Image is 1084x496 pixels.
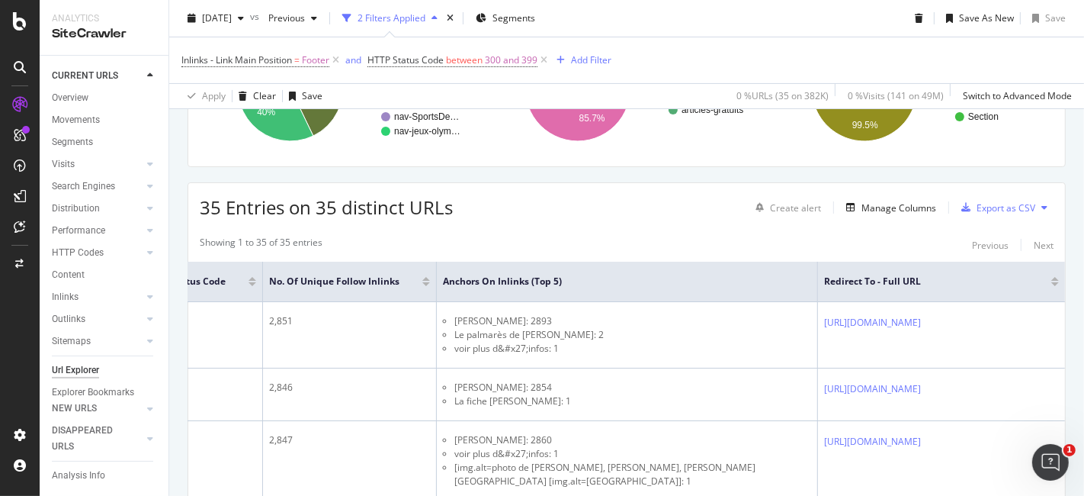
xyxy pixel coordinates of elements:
div: Showing 1 to 35 of 35 entries [200,236,322,254]
span: Previous [262,11,305,24]
div: Performance [52,223,105,239]
a: Search Engines [52,179,143,195]
div: Inlinks [52,289,79,305]
button: Save [1026,6,1066,31]
a: Analysis Info [52,468,158,484]
a: Content [52,267,158,283]
span: Segments [492,11,535,24]
text: nav-SportsDe… [394,111,459,122]
div: Explorer Bookmarks [52,385,134,401]
li: [PERSON_NAME]: 2854 [454,381,811,395]
div: Apply [202,89,226,102]
iframe: Intercom live chat [1032,444,1069,481]
div: Save As New [959,11,1014,24]
a: Sitemaps [52,333,143,349]
button: [DATE] [181,6,250,31]
div: 2,846 [269,381,430,395]
span: 2025 Sep. 30th [202,11,232,24]
div: NEW URLS [52,401,97,417]
a: Distribution [52,201,143,217]
div: Content [52,267,85,283]
div: Create alert [770,201,821,214]
div: 301 [146,314,256,328]
div: 2,851 [269,314,430,328]
a: Url Explorer [52,362,158,378]
div: Previous [972,239,1009,252]
div: Export as CSV [977,201,1035,214]
div: Analytics [52,12,156,25]
text: nav-jeux-olym… [394,126,460,137]
a: Performance [52,223,143,239]
div: Sitemaps [52,333,91,349]
div: Visits [52,156,75,172]
li: Le palmarès de [PERSON_NAME]: 2 [454,328,811,342]
span: 1 [1063,444,1076,456]
a: Inlinks [52,289,143,305]
a: CURRENT URLS [52,68,143,84]
li: voir plus d&#x27;infos: 1 [454,447,811,461]
div: CURRENT URLS [52,68,118,84]
div: Url Explorer [52,362,99,378]
button: Switch to Advanced Mode [957,84,1072,108]
button: Save As New [940,6,1014,31]
div: Next [1034,239,1054,252]
div: Distribution [52,201,100,217]
button: Next [1034,236,1054,254]
div: Overview [52,90,88,106]
span: Anchors on Inlinks (top 5) [443,275,788,288]
div: 301 [146,433,256,447]
div: Analysis Info [52,468,105,484]
li: voir plus d&#x27;infos: 1 [454,342,811,356]
a: Movements [52,112,158,128]
text: 99.5% [852,120,878,130]
a: Visits [52,156,143,172]
button: Previous [972,236,1009,254]
a: HTTP Codes [52,245,143,261]
button: 2 Filters Applied [336,6,444,31]
li: [PERSON_NAME]: 2893 [454,314,811,328]
span: Inlinks - Link Main Position [181,53,292,66]
div: 2,847 [269,433,430,447]
a: NEW URLS [52,401,143,417]
button: Export as CSV [955,195,1035,220]
div: Manage Columns [861,201,936,214]
div: Save [1045,11,1066,24]
div: Save [302,89,322,102]
span: Redirect To - Full URL [824,275,1028,288]
a: [URL][DOMAIN_NAME] [824,382,921,397]
button: Segments [470,6,541,31]
button: Clear [233,84,276,108]
span: No. of Unique Follow Inlinks [269,275,399,288]
button: Apply [181,84,226,108]
div: 0 % URLs ( 35 on 382K ) [736,89,829,102]
button: Manage Columns [840,198,936,217]
a: Outlinks [52,311,143,327]
li: La fiche [PERSON_NAME]: 1 [454,395,811,408]
div: 301 [146,381,256,395]
a: [URL][DOMAIN_NAME] [824,315,921,330]
text: articles-gratuits [682,105,743,115]
li: [PERSON_NAME]: 2860 [454,433,811,447]
span: Footer [302,50,329,71]
button: Add Filter [550,51,611,69]
div: times [444,11,457,26]
text: Section [968,111,999,122]
button: and [345,53,361,67]
div: Switch to Advanced Mode [963,89,1072,102]
div: Clear [253,89,276,102]
a: [URL][DOMAIN_NAME] [824,434,921,449]
div: Segments [52,134,93,150]
div: DISAPPEARED URLS [52,423,129,455]
button: Save [283,84,322,108]
div: and [345,53,361,66]
a: Explorer Bookmarks [52,385,158,401]
span: HTTP Status Code [367,53,444,66]
text: 40% [257,107,275,118]
div: 2 Filters Applied [358,11,425,24]
div: Movements [52,112,100,128]
a: Segments [52,134,158,150]
div: Outlinks [52,311,85,327]
button: Previous [262,6,323,31]
li: [img.alt=photo de [PERSON_NAME], [PERSON_NAME], [PERSON_NAME][GEOGRAPHIC_DATA] [img.alt=[GEOGRAPH... [454,461,811,488]
div: 0 % Visits ( 141 on 49M ) [848,89,944,102]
